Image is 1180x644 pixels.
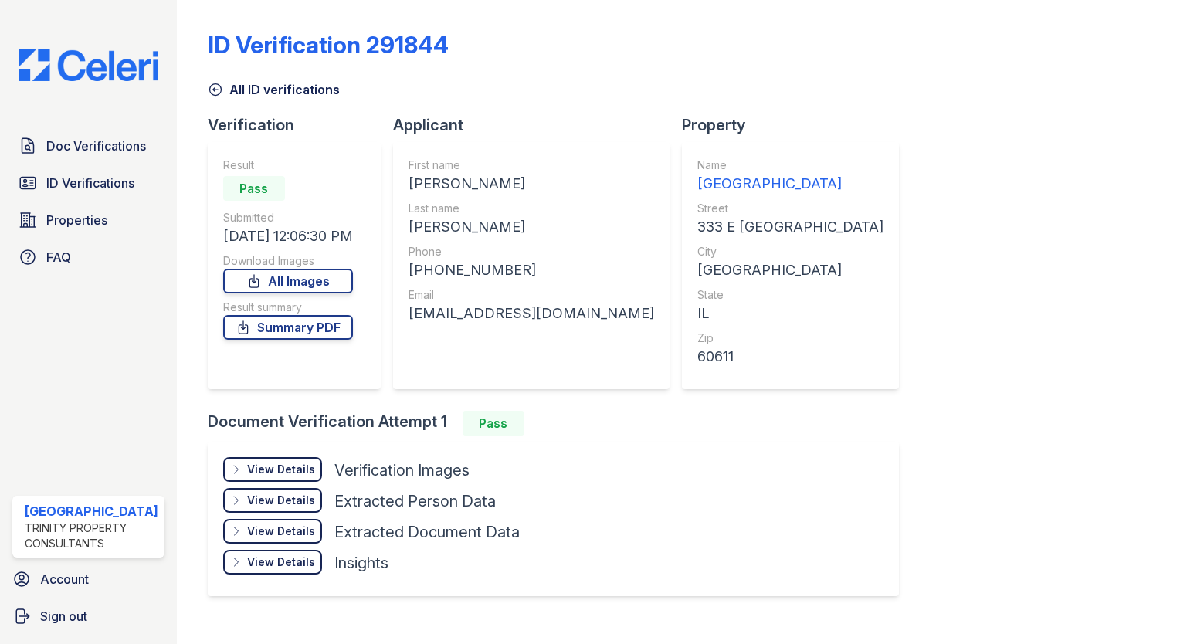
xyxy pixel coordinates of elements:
[697,173,883,195] div: [GEOGRAPHIC_DATA]
[1115,582,1165,629] iframe: chat widget
[223,269,353,293] a: All Images
[25,502,158,520] div: [GEOGRAPHIC_DATA]
[25,520,158,551] div: Trinity Property Consultants
[223,176,285,201] div: Pass
[409,216,654,238] div: [PERSON_NAME]
[208,80,340,99] a: All ID verifications
[463,411,524,436] div: Pass
[247,524,315,539] div: View Details
[46,174,134,192] span: ID Verifications
[223,315,353,340] a: Summary PDF
[6,49,171,81] img: CE_Logo_Blue-a8612792a0a2168367f1c8372b55b34899dd931a85d93a1a3d3e32e68fde9ad4.png
[223,300,353,315] div: Result summary
[247,554,315,570] div: View Details
[208,31,449,59] div: ID Verification 291844
[40,607,87,625] span: Sign out
[697,158,883,173] div: Name
[334,521,520,543] div: Extracted Document Data
[247,462,315,477] div: View Details
[334,552,388,574] div: Insights
[334,490,496,512] div: Extracted Person Data
[247,493,315,508] div: View Details
[697,259,883,281] div: [GEOGRAPHIC_DATA]
[6,564,171,595] a: Account
[697,303,883,324] div: IL
[697,346,883,368] div: 60611
[682,114,911,136] div: Property
[697,330,883,346] div: Zip
[46,248,71,266] span: FAQ
[46,137,146,155] span: Doc Verifications
[697,287,883,303] div: State
[697,201,883,216] div: Street
[409,259,654,281] div: [PHONE_NUMBER]
[12,205,164,236] a: Properties
[697,216,883,238] div: 333 E [GEOGRAPHIC_DATA]
[409,158,654,173] div: First name
[6,601,171,632] a: Sign out
[409,244,654,259] div: Phone
[12,168,164,198] a: ID Verifications
[697,158,883,195] a: Name [GEOGRAPHIC_DATA]
[334,459,470,481] div: Verification Images
[223,253,353,269] div: Download Images
[409,287,654,303] div: Email
[409,173,654,195] div: [PERSON_NAME]
[223,158,353,173] div: Result
[40,570,89,588] span: Account
[208,411,911,436] div: Document Verification Attempt 1
[12,130,164,161] a: Doc Verifications
[46,211,107,229] span: Properties
[409,201,654,216] div: Last name
[393,114,682,136] div: Applicant
[12,242,164,273] a: FAQ
[409,303,654,324] div: [EMAIL_ADDRESS][DOMAIN_NAME]
[223,210,353,225] div: Submitted
[223,225,353,247] div: [DATE] 12:06:30 PM
[697,244,883,259] div: City
[208,114,393,136] div: Verification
